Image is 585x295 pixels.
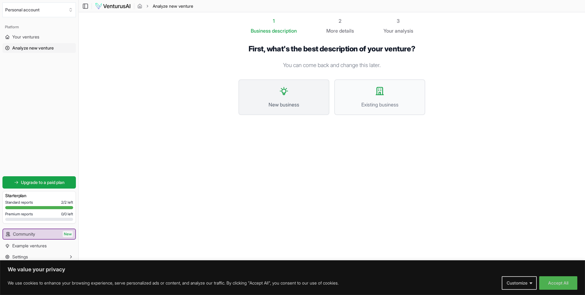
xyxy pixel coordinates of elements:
img: logo [95,2,131,10]
p: You can come back and change this later. [238,61,425,70]
span: Standard reports [5,200,33,205]
a: Your ventures [2,32,76,42]
span: 2 / 2 left [61,200,73,205]
span: description [272,28,297,34]
nav: breadcrumb [137,3,193,9]
span: Premium reports [5,212,33,217]
span: 0 / 0 left [61,212,73,217]
span: Your [383,27,394,34]
span: analysis [395,28,413,34]
a: Analyze new venture [2,43,76,53]
p: We value your privacy [8,266,577,273]
div: 1 [251,17,297,25]
h3: Starter plan [5,193,73,199]
a: CommunityNew [3,229,75,239]
span: New [63,231,73,237]
span: Analyze new venture [153,3,193,9]
a: Example ventures [2,241,76,251]
span: Your ventures [12,34,39,40]
span: Example ventures [12,243,47,249]
span: Existing business [341,101,418,108]
h1: First, what's the best description of your venture? [238,44,425,54]
button: New business [238,79,329,115]
div: 2 [326,17,354,25]
span: Settings [12,254,28,260]
span: Business [251,27,271,34]
button: Customize [502,276,537,290]
a: Upgrade to a paid plan [2,176,76,189]
span: Upgrade to a paid plan [21,179,65,185]
button: Settings [2,252,76,262]
span: More [326,27,338,34]
span: Analyze new venture [12,45,54,51]
div: 3 [383,17,413,25]
span: New business [245,101,323,108]
span: Community [13,231,35,237]
button: Accept All [539,276,577,290]
div: Platform [2,22,76,32]
p: We use cookies to enhance your browsing experience, serve personalized ads or content, and analyz... [8,279,339,287]
span: details [339,28,354,34]
button: Select an organization [2,2,76,17]
button: Existing business [334,79,425,115]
